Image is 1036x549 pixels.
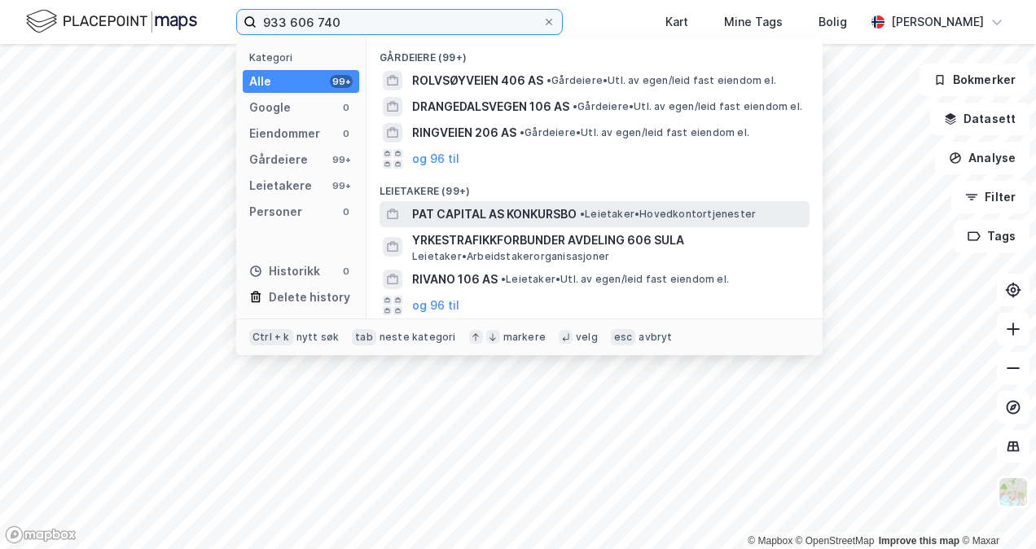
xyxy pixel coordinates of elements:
[576,331,598,344] div: velg
[935,142,1029,174] button: Analyse
[249,176,312,195] div: Leietakere
[380,331,456,344] div: neste kategori
[819,12,847,32] div: Bolig
[580,208,585,220] span: •
[412,231,803,250] span: YRKESTRAFIKKFORBUNDER AVDELING 606 SULA
[249,329,293,345] div: Ctrl + k
[249,98,291,117] div: Google
[639,331,672,344] div: avbryt
[412,149,459,169] button: og 96 til
[412,296,459,315] button: og 96 til
[501,273,506,285] span: •
[665,12,688,32] div: Kart
[573,100,577,112] span: •
[547,74,551,86] span: •
[249,261,320,281] div: Historikk
[412,123,516,143] span: RINGVEIEN 206 AS
[573,100,802,113] span: Gårdeiere • Utl. av egen/leid fast eiendom el.
[330,179,353,192] div: 99+
[257,10,542,34] input: Søk på adresse, matrikkel, gårdeiere, leietakere eller personer
[891,12,984,32] div: [PERSON_NAME]
[954,220,1029,253] button: Tags
[367,172,823,201] div: Leietakere (99+)
[611,329,636,345] div: esc
[269,288,350,307] div: Delete history
[249,202,302,222] div: Personer
[249,51,359,64] div: Kategori
[955,471,1036,549] iframe: Chat Widget
[879,535,959,547] a: Improve this map
[796,535,875,547] a: OpenStreetMap
[340,101,353,114] div: 0
[520,126,749,139] span: Gårdeiere • Utl. av egen/leid fast eiendom el.
[412,250,609,263] span: Leietaker • Arbeidstakerorganisasjoner
[340,265,353,278] div: 0
[330,75,353,88] div: 99+
[547,74,776,87] span: Gårdeiere • Utl. av egen/leid fast eiendom el.
[748,535,792,547] a: Mapbox
[340,205,353,218] div: 0
[352,329,376,345] div: tab
[249,150,308,169] div: Gårdeiere
[412,270,498,289] span: RIVANO 106 AS
[340,127,353,140] div: 0
[412,204,577,224] span: PAT CAPITAL AS KONKURSBO
[951,181,1029,213] button: Filter
[5,525,77,544] a: Mapbox homepage
[580,208,756,221] span: Leietaker • Hovedkontortjenester
[724,12,783,32] div: Mine Tags
[955,471,1036,549] div: Kontrollprogram for chat
[249,72,271,91] div: Alle
[26,7,197,36] img: logo.f888ab2527a4732fd821a326f86c7f29.svg
[520,126,525,138] span: •
[412,71,543,90] span: ROLVSØYVEIEN 406 AS
[249,124,320,143] div: Eiendommer
[930,103,1029,135] button: Datasett
[367,38,823,68] div: Gårdeiere (99+)
[920,64,1029,96] button: Bokmerker
[330,153,353,166] div: 99+
[503,331,546,344] div: markere
[412,97,569,116] span: DRANGEDALSVEGEN 106 AS
[501,273,729,286] span: Leietaker • Utl. av egen/leid fast eiendom el.
[296,331,340,344] div: nytt søk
